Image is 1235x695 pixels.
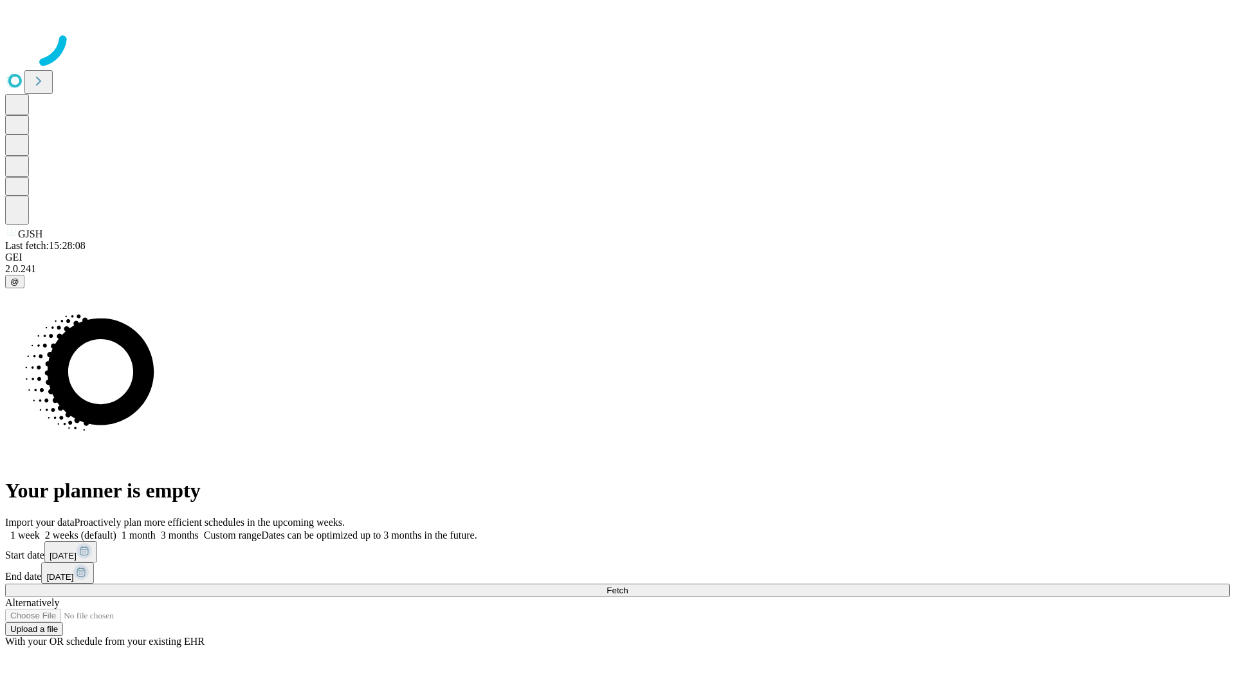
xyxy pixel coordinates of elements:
[50,551,77,561] span: [DATE]
[204,530,261,541] span: Custom range
[5,252,1230,263] div: GEI
[5,517,75,528] span: Import your data
[5,479,1230,503] h1: Your planner is empty
[5,597,59,608] span: Alternatively
[5,622,63,636] button: Upload a file
[5,275,24,288] button: @
[5,541,1230,562] div: Start date
[607,586,628,595] span: Fetch
[122,530,156,541] span: 1 month
[46,572,73,582] span: [DATE]
[18,228,42,239] span: GJSH
[44,541,97,562] button: [DATE]
[45,530,116,541] span: 2 weeks (default)
[261,530,477,541] span: Dates can be optimized up to 3 months in the future.
[5,263,1230,275] div: 2.0.241
[5,636,205,647] span: With your OR schedule from your existing EHR
[10,277,19,286] span: @
[10,530,40,541] span: 1 week
[161,530,199,541] span: 3 months
[41,562,94,584] button: [DATE]
[5,584,1230,597] button: Fetch
[5,240,86,251] span: Last fetch: 15:28:08
[75,517,345,528] span: Proactively plan more efficient schedules in the upcoming weeks.
[5,562,1230,584] div: End date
